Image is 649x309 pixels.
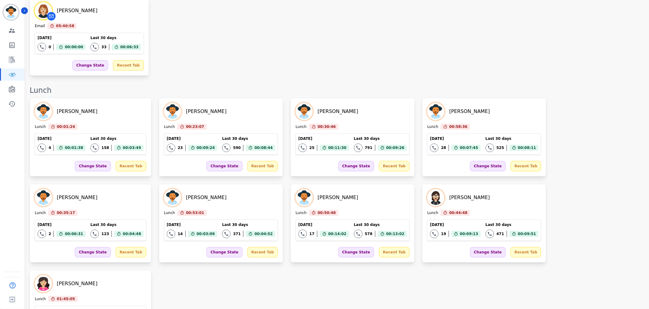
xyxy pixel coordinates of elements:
[75,247,111,257] div: Change State
[338,161,374,171] div: Change State
[57,124,75,130] span: 00:01:24
[354,222,407,227] div: Last 30 days
[38,136,86,141] div: [DATE]
[338,247,374,257] div: Change State
[386,231,405,237] span: 00:13:02
[65,145,83,151] span: 00:01:38
[427,103,444,120] img: Avatar
[298,222,349,227] div: [DATE]
[379,161,410,171] div: Recent Tab
[427,189,444,206] img: Avatar
[222,136,275,141] div: Last 30 days
[441,145,446,150] div: 28
[296,103,313,120] img: Avatar
[57,108,97,115] div: [PERSON_NAME]
[38,222,86,227] div: [DATE]
[57,280,97,287] div: [PERSON_NAME]
[470,247,506,257] div: Change State
[354,136,407,141] div: Last 30 days
[186,108,227,115] div: [PERSON_NAME]
[35,296,46,302] div: Lunch
[178,145,183,150] div: 23
[430,136,480,141] div: [DATE]
[72,60,108,71] div: Change State
[167,136,217,141] div: [DATE]
[35,189,52,206] img: Avatar
[38,35,86,40] div: [DATE]
[460,231,478,237] span: 00:09:13
[511,161,541,171] div: Recent Tab
[164,124,175,130] div: Lunch
[449,124,468,130] span: 00:58:36
[101,45,107,49] div: 33
[35,275,52,292] img: Avatar
[222,222,275,227] div: Last 30 days
[30,85,643,95] div: Lunch
[427,210,438,216] div: Lunch
[35,210,46,216] div: Lunch
[247,247,278,257] div: Recent Tab
[309,145,315,150] div: 25
[430,222,480,227] div: [DATE]
[113,60,144,71] div: Recent Tab
[178,231,183,236] div: 14
[75,161,111,171] div: Change State
[101,231,109,236] div: 123
[247,161,278,171] div: Recent Tab
[518,145,536,151] span: 00:08:11
[35,2,52,19] img: Avatar
[101,145,109,150] div: 158
[164,189,181,206] img: Avatar
[186,124,204,130] span: 00:23:07
[497,231,504,236] div: 471
[441,231,446,236] div: 19
[186,210,204,216] span: 00:53:01
[90,35,141,40] div: Last 30 days
[518,231,536,237] span: 00:09:51
[318,108,358,115] div: [PERSON_NAME]
[167,222,217,227] div: [DATE]
[57,210,75,216] span: 00:35:17
[164,210,175,216] div: Lunch
[365,231,373,236] div: 578
[296,210,307,216] div: Lunch
[206,161,242,171] div: Change State
[328,145,347,151] span: 00:11:30
[65,44,83,50] span: 00:00:00
[449,108,490,115] div: [PERSON_NAME]
[57,194,97,201] div: [PERSON_NAME]
[116,247,146,257] div: Recent Tab
[318,194,358,201] div: [PERSON_NAME]
[470,161,506,171] div: Change State
[65,231,83,237] span: 00:06:31
[233,145,241,150] div: 590
[427,124,438,130] div: Lunch
[116,161,146,171] div: Recent Tab
[57,296,75,302] span: 01:45:05
[309,231,315,236] div: 17
[511,247,541,257] div: Recent Tab
[49,231,51,236] div: 2
[486,222,539,227] div: Last 30 days
[4,5,18,20] img: Bordered avatar
[449,194,490,201] div: [PERSON_NAME]
[486,136,539,141] div: Last 30 days
[123,145,141,151] span: 00:03:49
[35,24,45,29] div: Email
[57,7,97,14] div: [PERSON_NAME]
[206,247,242,257] div: Change State
[90,136,144,141] div: Last 30 days
[233,231,241,236] div: 371
[35,124,46,130] div: Lunch
[49,45,51,49] div: 0
[56,23,74,29] span: 05:40:58
[123,231,141,237] span: 00:04:48
[186,194,227,201] div: [PERSON_NAME]
[497,145,504,150] div: 525
[296,124,307,130] div: Lunch
[296,189,313,206] img: Avatar
[379,247,410,257] div: Recent Tab
[254,231,273,237] span: 00:04:52
[120,44,139,50] span: 00:06:33
[197,231,215,237] span: 00:03:09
